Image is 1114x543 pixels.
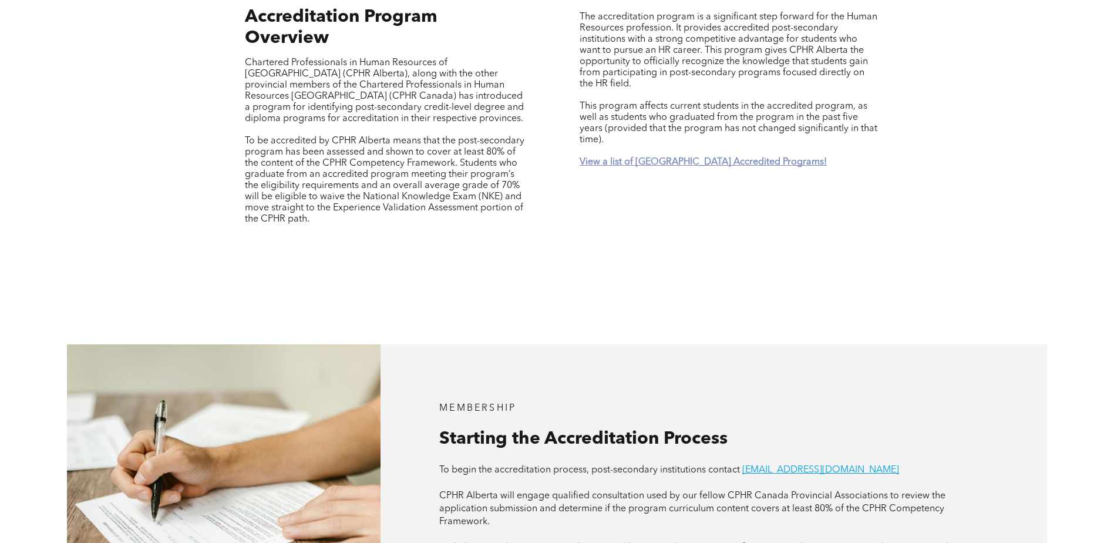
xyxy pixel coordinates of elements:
span: CPHR Alberta will engage qualified consultation used by our fellow CPHR Canada Provincial Associa... [439,491,945,527]
span: MEMBERSHIP [439,404,516,413]
a: [EMAIL_ADDRESS][DOMAIN_NAME] [742,465,899,475]
span: This program affects current students in the accredited program, as well as students who graduate... [580,102,877,145]
span: To begin the accreditation process, post-secondary institutions contact [439,465,740,475]
span: Accreditation Program Overview [245,8,437,47]
span: To be accredited by CPHR Alberta means that the post-secondary program has been assessed and show... [245,136,524,224]
a: View a list of [GEOGRAPHIC_DATA] Accredited Programs! [580,157,827,167]
span: Chartered Professionals in Human Resources of [GEOGRAPHIC_DATA] (CPHR Alberta), along with the ot... [245,58,524,123]
span: Starting the Accreditation Process [439,430,728,448]
span: The accreditation program is a significant step forward for the Human Resources profession. It pr... [580,12,877,89]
